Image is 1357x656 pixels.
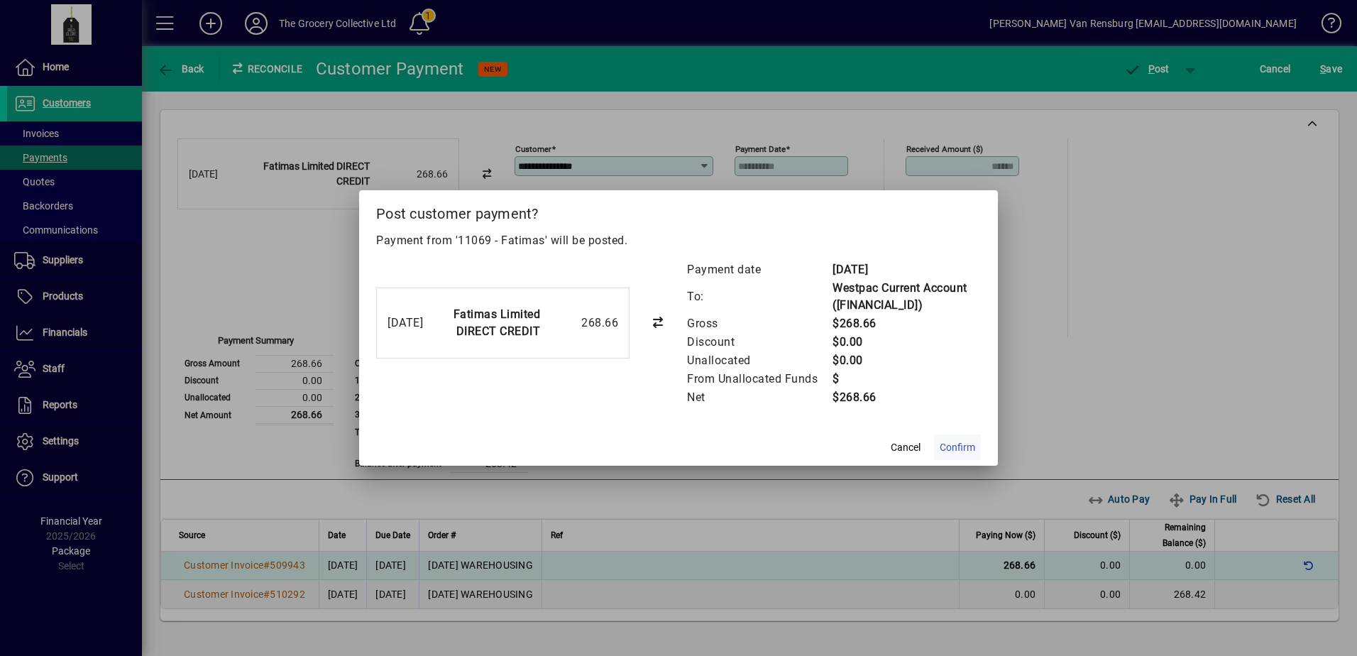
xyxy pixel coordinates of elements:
[832,351,981,370] td: $0.00
[686,370,832,388] td: From Unallocated Funds
[376,232,981,249] p: Payment from '11069 - Fatimas' will be posted.
[832,315,981,333] td: $268.66
[686,261,832,279] td: Payment date
[832,370,981,388] td: $
[359,190,998,231] h2: Post customer payment?
[686,333,832,351] td: Discount
[940,440,975,455] span: Confirm
[686,388,832,407] td: Net
[891,440,921,455] span: Cancel
[934,434,981,460] button: Confirm
[832,388,981,407] td: $268.66
[547,315,618,332] div: 268.66
[686,279,832,315] td: To:
[388,315,423,332] div: [DATE]
[686,351,832,370] td: Unallocated
[686,315,832,333] td: Gross
[454,307,541,338] strong: Fatimas Limited DIRECT CREDIT
[832,333,981,351] td: $0.00
[883,434,928,460] button: Cancel
[832,279,981,315] td: Westpac Current Account ([FINANCIAL_ID])
[832,261,981,279] td: [DATE]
